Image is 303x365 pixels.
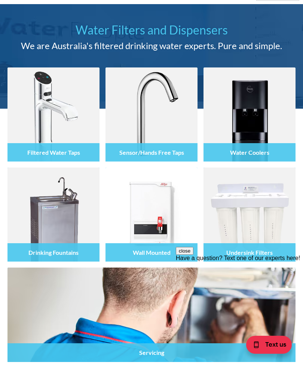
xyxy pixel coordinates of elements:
h4: Servicing [139,349,164,356]
img: Wall Mounted [105,168,198,262]
h4: Drinking Fountains [28,249,79,256]
h4: Filtered Water Taps [27,149,80,156]
h4: Wall Mounted [133,249,171,256]
iframe: podium webchat widget prompt [176,247,303,337]
h4: Sensor/Hands Free Taps [119,149,184,156]
img: Drinking Fountains [7,168,100,262]
img: Sensor/Hands Free Taps [105,67,198,162]
a: Servicing [7,268,296,362]
iframe: podium webchat widget bubble [228,328,303,365]
h4: Water Coolers [230,149,269,156]
img: Filtered Water Taps [7,67,100,162]
img: Water Coolers [203,67,296,162]
img: Undersink Filters [203,168,296,262]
